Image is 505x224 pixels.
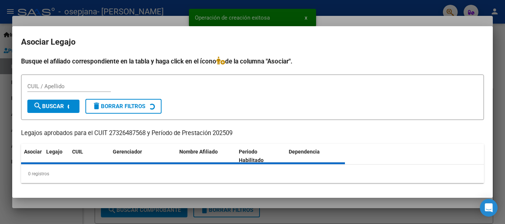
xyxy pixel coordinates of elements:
datatable-header-cell: Legajo [43,144,69,168]
datatable-header-cell: Dependencia [286,144,345,168]
datatable-header-cell: CUIL [69,144,110,168]
span: Dependencia [289,149,320,155]
p: Legajos aprobados para el CUIT 27326487568 y Período de Prestación 202509 [21,129,484,138]
span: Legajo [46,149,62,155]
button: Borrar Filtros [85,99,162,114]
datatable-header-cell: Gerenciador [110,144,176,168]
span: CUIL [72,149,83,155]
h4: Busque el afiliado correspondiente en la tabla y haga click en el ícono de la columna "Asociar". [21,56,484,66]
mat-icon: delete [92,101,101,110]
span: Periodo Habilitado [239,149,264,163]
span: Nombre Afiliado [179,149,218,155]
datatable-header-cell: Nombre Afiliado [176,144,236,168]
div: 0 registros [21,165,484,183]
h2: Asociar Legajo [21,35,484,49]
span: Borrar Filtros [92,103,145,110]
span: Gerenciador [113,149,142,155]
datatable-header-cell: Asociar [21,144,43,168]
mat-icon: search [33,101,42,110]
button: Buscar [27,100,79,113]
span: Asociar [24,149,42,155]
datatable-header-cell: Periodo Habilitado [236,144,286,168]
span: Buscar [33,103,64,110]
div: Open Intercom Messenger [480,199,498,217]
